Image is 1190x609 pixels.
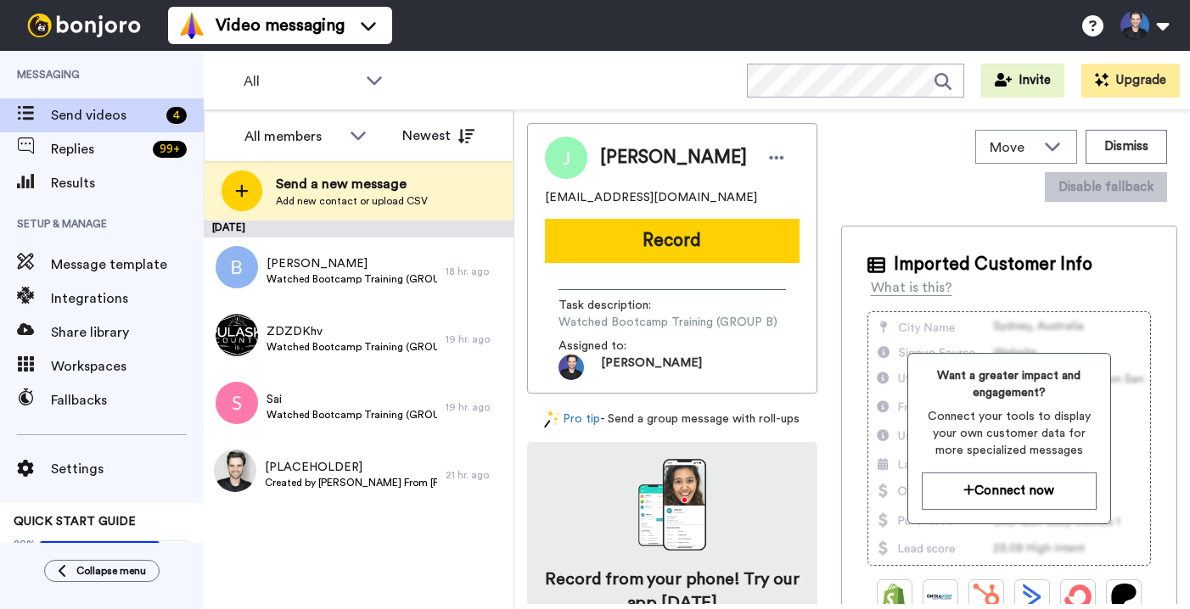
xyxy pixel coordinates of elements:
[871,277,952,298] div: What is this?
[267,255,437,272] span: [PERSON_NAME]
[244,71,357,92] span: All
[559,338,677,355] span: Assigned to:
[267,272,437,286] span: Watched Bootcamp Training (GROUP A)
[545,189,757,206] span: [EMAIL_ADDRESS][DOMAIN_NAME]
[544,411,559,428] img: magic-wand.svg
[265,476,437,489] span: Created by [PERSON_NAME] From [PERSON_NAME][GEOGRAPHIC_DATA]
[559,314,777,331] span: Watched Bootcamp Training (GROUP B)
[51,105,160,126] span: Send videos
[216,246,258,288] img: b.png
[894,252,1092,277] span: Imported Customer Info
[922,367,1097,401] span: Want a greater impact and engagement?
[638,459,706,550] img: download
[545,137,587,179] img: Image of Joshua
[51,356,204,377] span: Workspaces
[446,265,505,278] div: 18 hr. ago
[51,459,204,479] span: Settings
[76,564,146,578] span: Collapse menu
[559,297,677,314] span: Task description :
[244,126,341,147] div: All members
[527,411,817,428] div: - Send a group message with roll-ups
[446,400,505,414] div: 19 hr. ago
[922,472,1097,509] button: Connect now
[265,459,437,476] span: [PLACEHOLDER]
[981,64,1064,98] button: Invite
[14,537,36,550] span: 80%
[990,137,1036,158] span: Move
[20,14,148,37] img: bj-logo-header-white.svg
[1081,64,1180,98] button: Upgrade
[216,314,258,356] img: fbfbf3bc-6afb-42fb-b13b-a1e5f3173223.png
[216,14,345,37] span: Video messaging
[922,408,1097,459] span: Connect your tools to display your own customer data for more specialized messages
[51,173,204,193] span: Results
[1045,172,1167,202] button: Disable fallback
[267,391,437,408] span: Sai
[178,12,205,39] img: vm-color.svg
[14,516,136,528] span: QUICK START GUIDE
[390,119,487,153] button: Newest
[51,254,204,275] span: Message template
[1086,130,1167,164] button: Dismiss
[267,323,437,340] span: ZDZDKhv
[216,382,258,424] img: s.png
[267,408,437,422] span: Watched Bootcamp Training (GROUP A)
[601,355,702,380] span: [PERSON_NAME]
[204,221,514,237] div: [DATE]
[51,288,204,309] span: Integrations
[214,450,256,492] img: 6e068e8c-427a-4d8a-b15f-36e1abfcd730
[276,194,428,208] span: Add new contact or upload CSV
[544,411,600,428] a: Pro tip
[276,174,428,194] span: Send a new message
[559,355,584,380] img: 6be86ef7-c569-4fce-93cb-afb5ceb4fafb-1583875477.jpg
[446,468,505,482] div: 21 hr. ago
[153,141,187,158] div: 99 +
[51,390,204,411] span: Fallbacks
[446,332,505,346] div: 19 hr. ago
[51,139,146,159] span: Replies
[600,145,747,170] span: [PERSON_NAME]
[267,340,437,354] span: Watched Bootcamp Training (GROUP B)
[545,219,800,263] button: Record
[51,322,204,343] span: Share library
[44,560,160,582] button: Collapse menu
[166,107,187,124] div: 4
